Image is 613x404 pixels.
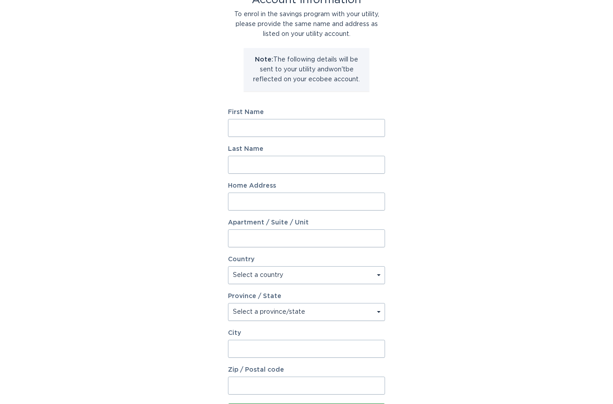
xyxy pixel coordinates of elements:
[228,146,385,153] label: Last Name
[228,183,385,189] label: Home Address
[255,57,273,63] strong: Note:
[228,220,385,226] label: Apartment / Suite / Unit
[228,294,281,300] label: Province / State
[228,330,385,337] label: City
[228,367,385,373] label: Zip / Postal code
[250,55,363,85] p: The following details will be sent to your utility and won't be reflected on your ecobee account.
[228,110,385,116] label: First Name
[228,257,254,263] label: Country
[228,10,385,40] div: To enrol in the savings program with your utility, please provide the same name and address as li...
